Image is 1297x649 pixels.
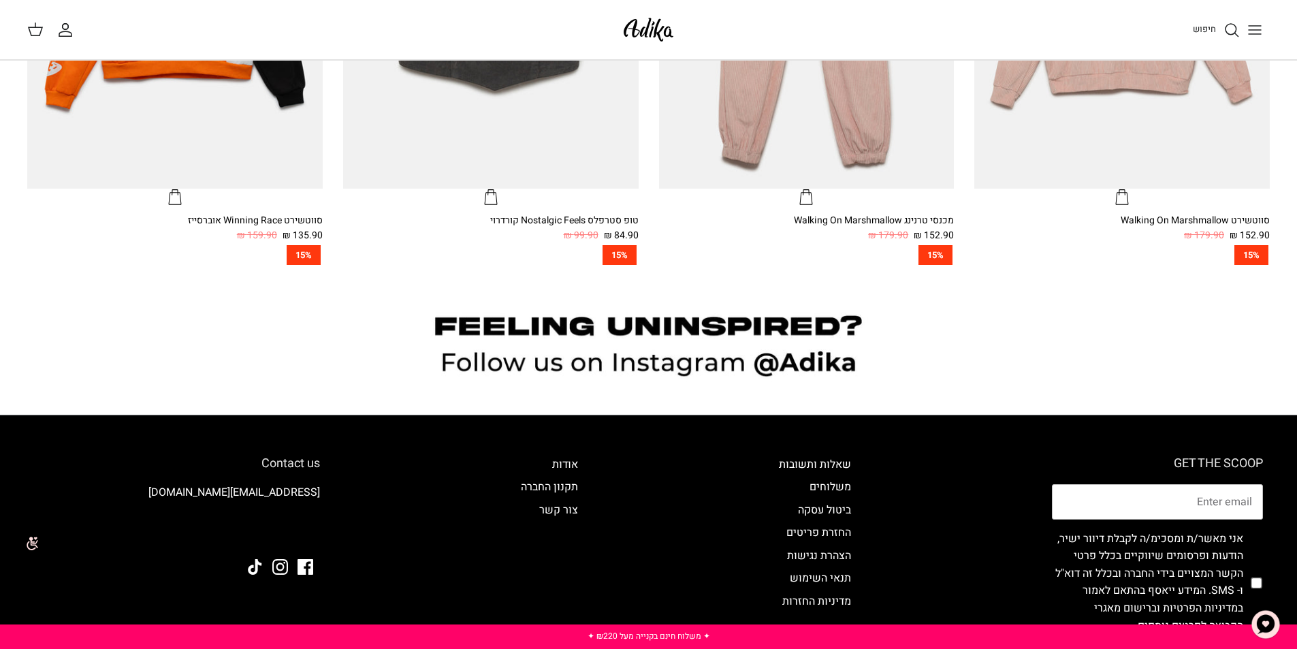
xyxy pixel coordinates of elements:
[588,630,710,642] a: ✦ משלוח חינם בקנייה מעל ₪220 ✦
[27,213,323,228] div: סווטשירט Winning Race אוברסייז
[659,213,955,228] div: מכנסי טרנינג Walking On Marshmallow
[298,559,313,575] a: Facebook
[974,213,1270,228] div: סווטשירט Walking On Marshmallow
[237,228,277,243] span: 159.90 ₪
[604,228,639,243] span: 84.90 ₪
[914,228,954,243] span: 152.90 ₪
[659,245,955,265] a: 15%
[603,245,637,265] span: 15%
[552,456,578,473] a: אודות
[786,524,851,541] a: החזרת פריטים
[272,559,288,575] a: Instagram
[798,502,851,518] a: ביטול עסקה
[974,245,1270,265] a: 15%
[283,228,323,243] span: 135.90 ₪
[782,593,851,610] a: מדיניות החזרות
[1245,604,1286,645] button: צ'אט
[779,456,851,473] a: שאלות ותשובות
[148,484,320,501] a: [EMAIL_ADDRESS][DOMAIN_NAME]
[974,213,1270,244] a: סווטשירט Walking On Marshmallow 152.90 ₪ 179.90 ₪
[57,22,79,38] a: החשבון שלי
[918,245,952,265] span: 15%
[343,213,639,228] div: טופ סטרפלס Nostalgic Feels קורדרוי
[283,522,320,540] img: Adika IL
[790,570,851,586] a: תנאי השימוש
[521,479,578,495] a: תקנון החברה
[1052,484,1263,520] input: Email
[343,213,639,244] a: טופ סטרפלס Nostalgic Feels קורדרוי 84.90 ₪ 99.90 ₪
[1230,228,1270,243] span: 152.90 ₪
[1193,22,1240,38] a: חיפוש
[1052,456,1263,471] h6: GET THE SCOOP
[659,213,955,244] a: מכנסי טרנינג Walking On Marshmallow 152.90 ₪ 179.90 ₪
[27,213,323,244] a: סווטשירט Winning Race אוברסייז 135.90 ₪ 159.90 ₪
[27,245,323,265] a: 15%
[564,228,598,243] span: 99.90 ₪
[1138,618,1206,634] a: לפרטים נוספים
[1240,15,1270,45] button: Toggle menu
[34,456,320,471] h6: Contact us
[343,245,639,265] a: 15%
[1193,22,1216,35] span: חיפוש
[620,14,677,46] img: Adika IL
[287,245,321,265] span: 15%
[868,228,908,243] span: 179.90 ₪
[539,502,578,518] a: צור קשר
[1184,228,1224,243] span: 179.90 ₪
[247,559,263,575] a: Tiktok
[1052,531,1243,635] label: אני מאשר/ת ומסכימ/ה לקבלת דיוור ישיר, הודעות ופרסומים שיווקיים בכלל פרטי הקשר המצויים בידי החברה ...
[10,525,48,563] img: accessibility_icon02.svg
[787,548,851,564] a: הצהרת נגישות
[1234,245,1268,265] span: 15%
[810,479,851,495] a: משלוחים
